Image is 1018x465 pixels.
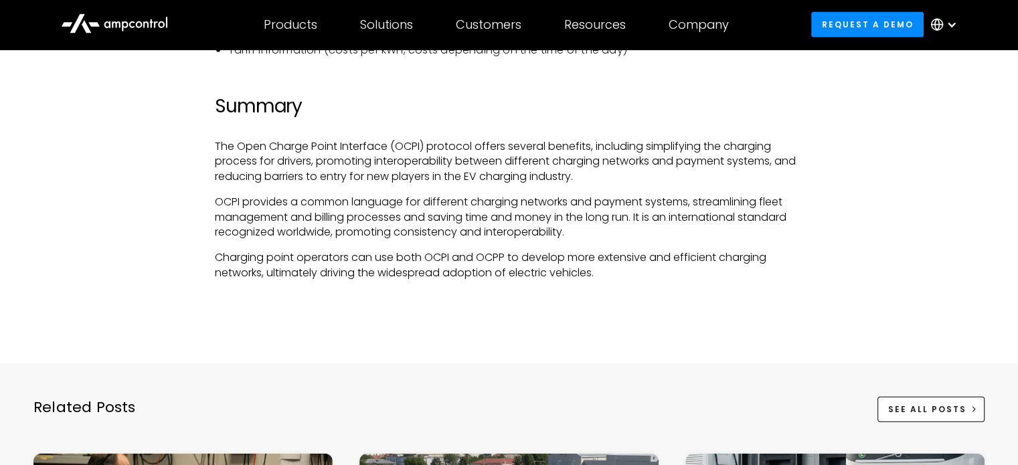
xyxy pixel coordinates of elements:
[877,397,985,422] a: See All Posts
[215,139,803,184] p: The Open Charge Point Interface (OCPI) protocol offers several benefits, including simplifying th...
[215,195,803,240] p: OCPI provides a common language for different charging networks and payment systems, streamlining...
[228,43,803,58] li: Tariff information (costs per kWh, costs depending on the time of the day)
[456,17,521,32] div: Customers
[669,17,729,32] div: Company
[564,17,626,32] div: Resources
[264,17,317,32] div: Products
[360,17,413,32] div: Solutions
[215,95,803,118] h2: Summary
[33,397,136,438] div: Related Posts
[215,250,803,280] p: Charging point operators can use both OCPI and OCPP to develop more extensive and efficient charg...
[811,12,924,37] a: Request a demo
[888,403,966,415] div: See All Posts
